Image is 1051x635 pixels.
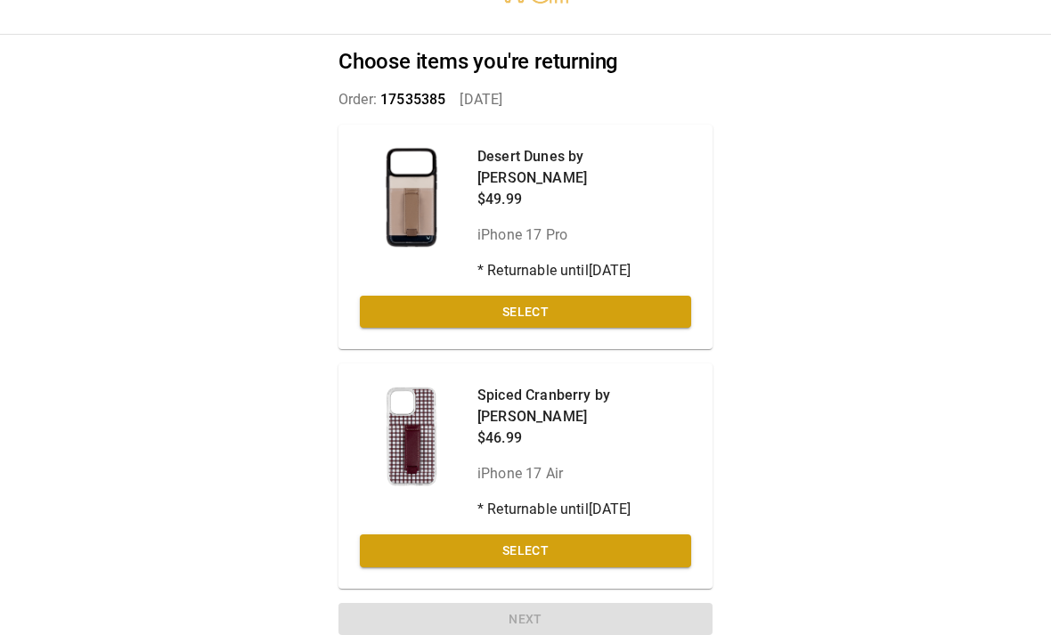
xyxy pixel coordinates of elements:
p: $49.99 [477,189,691,210]
button: Select [360,534,691,567]
p: Desert Dunes by [PERSON_NAME] [477,146,691,189]
p: iPhone 17 Pro [477,224,691,246]
p: Order: [DATE] [338,89,713,110]
p: iPhone 17 Air [477,463,691,484]
button: Select [360,296,691,329]
p: * Returnable until [DATE] [477,499,691,520]
span: 17535385 [380,91,445,108]
h2: Choose items you're returning [338,49,713,75]
p: Spiced Cranberry by [PERSON_NAME] [477,385,691,427]
p: * Returnable until [DATE] [477,260,691,281]
p: $46.99 [477,427,691,449]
